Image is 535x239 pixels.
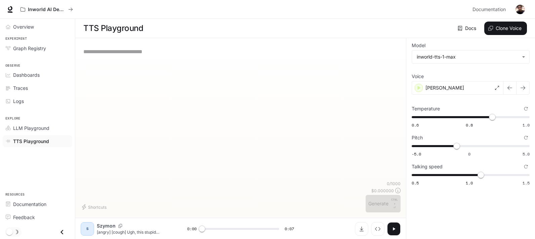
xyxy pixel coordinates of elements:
span: Documentation [472,5,506,14]
span: LLM Playground [13,125,49,132]
span: 1.0 [466,180,473,186]
span: TTS Playground [13,138,49,145]
a: Docs [456,22,479,35]
a: Documentation [470,3,511,16]
p: Talking speed [412,164,443,169]
p: $ 0.000000 [371,188,394,194]
a: Documentation [3,198,72,210]
button: User avatar [513,3,527,16]
span: Logs [13,98,24,105]
span: 1.5 [523,180,530,186]
p: Voice [412,74,424,79]
span: -5.0 [412,151,421,157]
p: [angry] [cough] Ugh, this stupid cough... It's just so hard [cough] not getting sick this time of... [97,229,171,235]
a: Logs [3,95,72,107]
p: Temperature [412,106,440,111]
span: 0 [468,151,470,157]
a: TTS Playground [3,135,72,147]
button: Reset to default [522,105,530,112]
span: 0.5 [412,180,419,186]
img: User avatar [516,5,525,14]
button: Reset to default [522,163,530,170]
div: inworld-tts-1-max [412,50,529,63]
button: Shortcuts [81,202,109,212]
p: Inworld AI Demos [28,7,66,12]
span: 0:00 [187,226,197,232]
p: [PERSON_NAME] [425,84,464,91]
a: Traces [3,82,72,94]
button: Clone Voice [484,22,527,35]
span: Dark mode toggle [6,228,13,235]
button: All workspaces [17,3,76,16]
span: 5.0 [523,151,530,157]
a: LLM Playground [3,122,72,134]
span: 0:07 [285,226,294,232]
span: 0.8 [466,122,473,128]
p: Model [412,43,425,48]
span: 0.6 [412,122,419,128]
button: Inspect [371,222,384,236]
span: 1.0 [523,122,530,128]
p: 0 / 1000 [387,181,401,186]
span: Traces [13,84,28,92]
button: Reset to default [522,134,530,141]
span: Graph Registry [13,45,46,52]
button: Copy Voice ID [116,224,125,228]
div: S [82,224,93,234]
a: Dashboards [3,69,72,81]
button: Download audio [355,222,368,236]
span: Dashboards [13,71,40,78]
span: Documentation [13,201,46,208]
span: Overview [13,23,34,30]
span: Feedback [13,214,35,221]
div: inworld-tts-1-max [417,54,519,60]
button: Close drawer [54,225,70,239]
a: Overview [3,21,72,33]
h1: TTS Playground [83,22,143,35]
p: Pitch [412,135,423,140]
a: Feedback [3,211,72,223]
p: Szymon [97,223,116,229]
a: Graph Registry [3,42,72,54]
